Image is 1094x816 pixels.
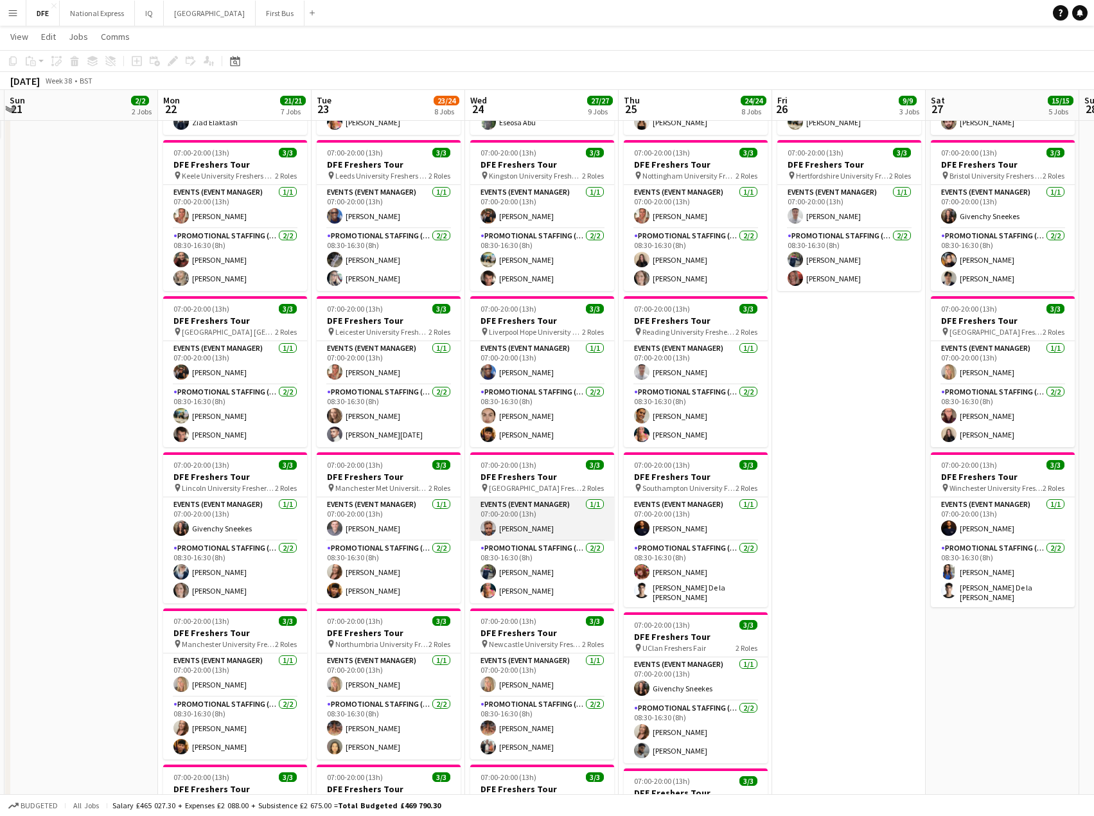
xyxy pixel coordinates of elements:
[470,697,614,759] app-card-role: Promotional Staffing (Brand Ambassadors)2/208:30-16:30 (8h)[PERSON_NAME][PERSON_NAME]
[624,296,768,447] div: 07:00-20:00 (13h)3/3DFE Freshers Tour Reading University Freshers Fair2 RolesEvents (Event Manage...
[327,148,383,157] span: 07:00-20:00 (13h)
[624,385,768,447] app-card-role: Promotional Staffing (Brand Ambassadors)2/208:30-16:30 (8h)[PERSON_NAME][PERSON_NAME]
[163,783,307,795] h3: DFE Freshers Tour
[796,171,889,181] span: Hertfordshire University Freshers Fair
[470,315,614,326] h3: DFE Freshers Tour
[317,385,461,447] app-card-role: Promotional Staffing (Brand Ambassadors)2/208:30-16:30 (8h)[PERSON_NAME][PERSON_NAME][DATE]
[470,471,614,483] h3: DFE Freshers Tour
[931,229,1075,291] app-card-role: Promotional Staffing (Brand Ambassadors)2/208:30-16:30 (8h)[PERSON_NAME][PERSON_NAME]
[470,296,614,447] app-job-card: 07:00-20:00 (13h)3/3DFE Freshers Tour Liverpool Hope University Freshers Fair2 RolesEvents (Event...
[931,185,1075,229] app-card-role: Events (Event Manager)1/107:00-20:00 (13h)Givenchy Sneekes
[1046,148,1064,157] span: 3/3
[468,102,487,116] span: 24
[929,102,945,116] span: 27
[624,140,768,291] app-job-card: 07:00-20:00 (13h)3/3DFE Freshers Tour Nottingham University Freshers Fair2 RolesEvents (Event Man...
[587,96,613,105] span: 27/27
[432,148,450,157] span: 3/3
[26,1,60,26] button: DFE
[327,460,383,470] span: 07:00-20:00 (13h)
[634,620,690,630] span: 07:00-20:00 (13h)
[164,1,256,26] button: [GEOGRAPHIC_DATA]
[470,159,614,170] h3: DFE Freshers Tour
[275,483,297,493] span: 2 Roles
[163,296,307,447] app-job-card: 07:00-20:00 (13h)3/3DFE Freshers Tour [GEOGRAPHIC_DATA] [GEOGRAPHIC_DATA] Freshers Fair2 RolesEve...
[317,452,461,603] div: 07:00-20:00 (13h)3/3DFE Freshers Tour Manchester Met University Freshers Fair2 RolesEvents (Event...
[163,140,307,291] div: 07:00-20:00 (13h)3/3DFE Freshers Tour Keele University Freshers Fair2 RolesEvents (Event Manager)...
[624,315,768,326] h3: DFE Freshers Tour
[163,229,307,291] app-card-role: Promotional Staffing (Brand Ambassadors)2/208:30-16:30 (8h)[PERSON_NAME][PERSON_NAME]
[6,799,60,813] button: Budgeted
[775,102,788,116] span: 26
[163,697,307,759] app-card-role: Promotional Staffing (Brand Ambassadors)2/208:30-16:30 (8h)[PERSON_NAME][PERSON_NAME]
[941,304,997,314] span: 07:00-20:00 (13h)
[60,1,135,26] button: National Express
[736,171,757,181] span: 2 Roles
[624,159,768,170] h3: DFE Freshers Tour
[131,96,149,105] span: 2/2
[173,148,229,157] span: 07:00-20:00 (13h)
[10,75,40,87] div: [DATE]
[132,107,152,116] div: 2 Jobs
[470,783,614,795] h3: DFE Freshers Tour
[889,171,911,181] span: 2 Roles
[582,327,604,337] span: 2 Roles
[1046,304,1064,314] span: 3/3
[173,460,229,470] span: 07:00-20:00 (13h)
[931,140,1075,291] app-job-card: 07:00-20:00 (13h)3/3DFE Freshers Tour Bristol University Freshers Fair2 RolesEvents (Event Manage...
[642,483,736,493] span: Southampton University Freshers Fair
[586,772,604,782] span: 3/3
[135,1,164,26] button: IQ
[489,327,582,337] span: Liverpool Hope University Freshers Fair
[279,460,297,470] span: 3/3
[428,639,450,649] span: 2 Roles
[317,608,461,759] app-job-card: 07:00-20:00 (13h)3/3DFE Freshers Tour Northumbria University Freshers Fair2 RolesEvents (Event Ma...
[317,296,461,447] app-job-card: 07:00-20:00 (13h)3/3DFE Freshers Tour Leicester University Freshers Fair2 RolesEvents (Event Mana...
[64,28,93,45] a: Jobs
[163,185,307,229] app-card-role: Events (Event Manager)1/107:00-20:00 (13h)[PERSON_NAME]
[634,148,690,157] span: 07:00-20:00 (13h)
[582,171,604,181] span: 2 Roles
[777,229,921,291] app-card-role: Promotional Staffing (Brand Ambassadors)2/208:30-16:30 (8h)[PERSON_NAME][PERSON_NAME]
[1048,96,1073,105] span: 15/15
[432,616,450,626] span: 3/3
[182,483,275,493] span: Lincoln University Freshers Fair
[481,616,536,626] span: 07:00-20:00 (13h)
[470,608,614,759] app-job-card: 07:00-20:00 (13h)3/3DFE Freshers Tour Newcastle University Freshers Fair2 RolesEvents (Event Mana...
[624,541,768,607] app-card-role: Promotional Staffing (Brand Ambassadors)2/208:30-16:30 (8h)[PERSON_NAME][PERSON_NAME] De la [PERS...
[10,31,28,42] span: View
[586,148,604,157] span: 3/3
[481,148,536,157] span: 07:00-20:00 (13h)
[80,76,93,85] div: BST
[173,616,229,626] span: 07:00-20:00 (13h)
[470,653,614,697] app-card-role: Events (Event Manager)1/107:00-20:00 (13h)[PERSON_NAME]
[470,94,487,106] span: Wed
[588,107,612,116] div: 9 Jobs
[899,107,919,116] div: 3 Jobs
[470,140,614,291] app-job-card: 07:00-20:00 (13h)3/3DFE Freshers Tour Kingston University Freshers Fair2 RolesEvents (Event Manag...
[317,341,461,385] app-card-role: Events (Event Manager)1/107:00-20:00 (13h)[PERSON_NAME]
[931,159,1075,170] h3: DFE Freshers Tour
[163,608,307,759] div: 07:00-20:00 (13h)3/3DFE Freshers Tour Manchester University Freshers Fair2 RolesEvents (Event Man...
[899,96,917,105] span: 9/9
[335,171,428,181] span: Leeds University Freshers Fair
[624,229,768,291] app-card-role: Promotional Staffing (Brand Ambassadors)2/208:30-16:30 (8h)[PERSON_NAME][PERSON_NAME]
[931,385,1075,447] app-card-role: Promotional Staffing (Brand Ambassadors)2/208:30-16:30 (8h)[PERSON_NAME][PERSON_NAME]
[327,304,383,314] span: 07:00-20:00 (13h)
[317,159,461,170] h3: DFE Freshers Tour
[428,483,450,493] span: 2 Roles
[279,148,297,157] span: 3/3
[434,107,459,116] div: 8 Jobs
[317,140,461,291] div: 07:00-20:00 (13h)3/3DFE Freshers Tour Leeds University Freshers Fair2 RolesEvents (Event Manager)...
[739,620,757,630] span: 3/3
[582,639,604,649] span: 2 Roles
[96,28,135,45] a: Comms
[788,148,843,157] span: 07:00-20:00 (13h)
[622,102,640,116] span: 25
[931,471,1075,483] h3: DFE Freshers Tour
[1046,460,1064,470] span: 3/3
